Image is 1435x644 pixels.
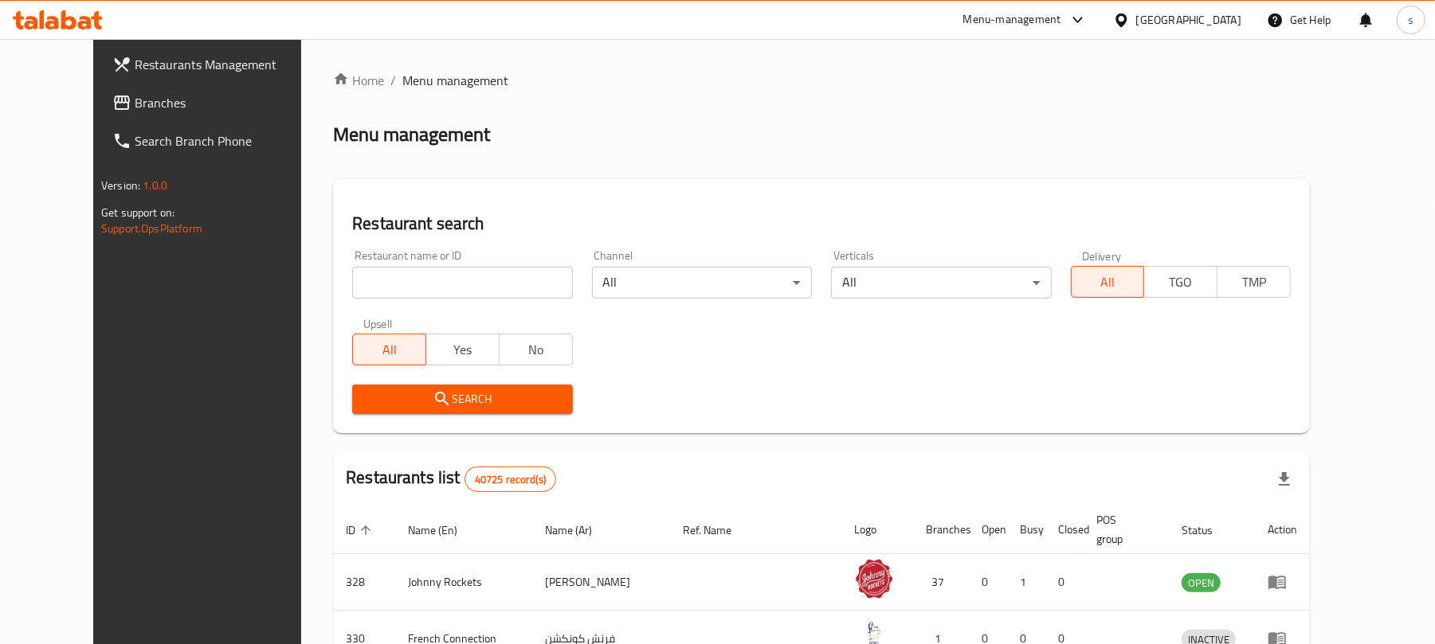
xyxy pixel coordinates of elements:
[1078,271,1139,294] span: All
[1224,271,1284,294] span: TMP
[969,505,1007,554] th: Open
[1265,460,1304,498] div: Export file
[1255,505,1310,554] th: Action
[831,267,1051,299] div: All
[1045,505,1084,554] th: Closed
[1217,266,1291,298] button: TMP
[499,334,573,365] button: No
[545,521,613,540] span: Name (Ar)
[433,338,493,361] span: Yes
[101,202,174,223] span: Get support on:
[135,93,320,112] span: Branches
[365,389,559,409] span: Search
[1071,266,1145,298] button: All
[1268,572,1297,591] div: Menu
[363,318,393,329] label: Upsell
[408,521,478,540] span: Name (En)
[402,71,508,90] span: Menu management
[333,71,384,90] a: Home
[532,554,671,611] td: [PERSON_NAME]
[969,554,1007,611] td: 0
[913,554,969,611] td: 37
[101,175,140,196] span: Version:
[390,71,396,90] li: /
[143,175,167,196] span: 1.0.0
[352,334,426,365] button: All
[913,505,969,554] th: Branches
[506,338,567,361] span: No
[100,84,333,122] a: Branches
[1007,505,1045,554] th: Busy
[346,521,376,540] span: ID
[346,466,556,492] h2: Restaurants list
[465,472,555,487] span: 40725 record(s)
[1182,521,1233,540] span: Status
[100,122,333,160] a: Search Branch Phone
[1136,11,1241,29] div: [GEOGRAPHIC_DATA]
[333,122,490,147] h2: Menu management
[333,554,395,611] td: 328
[1151,271,1211,294] span: TGO
[854,559,894,599] img: Johnny Rockets
[1096,510,1150,548] span: POS group
[100,45,333,84] a: Restaurants Management
[135,55,320,74] span: Restaurants Management
[425,334,500,365] button: Yes
[963,10,1061,29] div: Menu-management
[1045,554,1084,611] td: 0
[359,338,420,361] span: All
[684,521,753,540] span: Ref. Name
[101,218,202,239] a: Support.OpsPlatform
[1082,250,1122,261] label: Delivery
[841,505,913,554] th: Logo
[395,554,532,611] td: Johnny Rockets
[352,267,572,299] input: Search for restaurant name or ID..
[1182,574,1221,592] span: OPEN
[1007,554,1045,611] td: 1
[465,466,556,492] div: Total records count
[333,71,1310,90] nav: breadcrumb
[135,131,320,150] span: Search Branch Phone
[1408,11,1413,29] span: s
[592,267,812,299] div: All
[1143,266,1217,298] button: TGO
[352,212,1291,236] h2: Restaurant search
[352,384,572,414] button: Search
